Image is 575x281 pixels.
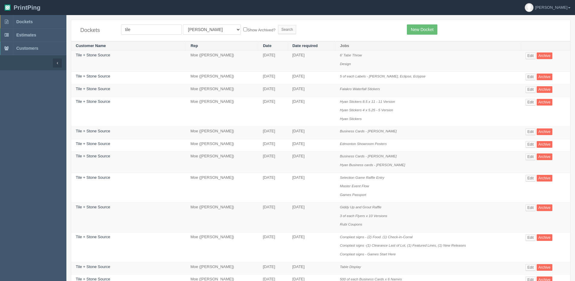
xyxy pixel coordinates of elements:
i: Hyan Stickers 4 x 5.25 - 5 Version [340,108,393,112]
a: Archive [537,175,552,182]
a: Edit [525,153,535,160]
a: Archive [537,141,552,148]
img: avatar_default-7531ab5dedf162e01f1e0bb0964e6a185e93c5c22dfe317fb01d7f8cd2b1632c.jpg [525,3,533,12]
a: Tile + Stone Source [76,175,110,180]
span: Customers [16,46,38,51]
a: Tile + Stone Source [76,74,110,78]
a: New Docket [407,24,437,35]
i: Design [340,62,351,66]
td: [DATE] [288,72,335,84]
a: Archive [537,74,552,80]
td: Moe ([PERSON_NAME]) [186,262,258,275]
i: Giddy Up and Grout Raffle [340,205,382,209]
td: [DATE] [258,72,288,84]
i: Table Display [340,265,361,269]
a: Date [263,43,271,48]
td: Moe ([PERSON_NAME]) [186,139,258,152]
td: Moe ([PERSON_NAME]) [186,72,258,84]
i: Hyan Stickers 8.5 x 11 - 11 Version [340,99,395,103]
span: Estimates [16,33,36,37]
a: Tile + Stone Source [76,87,110,91]
i: Rubi Coupons [340,222,362,226]
a: Date required [292,43,318,48]
td: [DATE] [258,51,288,72]
i: Falakro Waterfall Stickers [340,87,380,91]
td: [DATE] [288,51,335,72]
a: Tile + Stone Source [76,129,110,133]
td: Moe ([PERSON_NAME]) [186,51,258,72]
i: Coroplast signs - Games Start Here [340,252,396,256]
td: [DATE] [258,232,288,262]
i: Business Cards - [PERSON_NAME] [340,129,397,133]
td: [DATE] [258,97,288,127]
a: Edit [525,86,535,93]
i: 3 of each Flyers x 10 Versions [340,214,387,218]
td: Moe ([PERSON_NAME]) [186,173,258,203]
a: Archive [537,128,552,135]
a: Edit [525,99,535,106]
td: [DATE] [258,152,288,173]
input: Search [278,25,296,34]
td: Moe ([PERSON_NAME]) [186,84,258,97]
td: Moe ([PERSON_NAME]) [186,97,258,127]
a: Edit [525,234,535,241]
a: Archive [537,234,552,241]
a: Edit [525,128,535,135]
td: [DATE] [288,139,335,152]
td: [DATE] [288,127,335,139]
td: [DATE] [288,232,335,262]
i: 500 of each Business Cards x 6 Names [340,277,402,281]
a: Edit [525,52,535,59]
a: Edit [525,204,535,211]
input: Show Archived? [243,27,247,31]
td: [DATE] [258,84,288,97]
a: Archive [537,264,552,271]
i: Coroplast signs - (2) Food. (1) Check-in-Corral [340,235,413,239]
i: Master Event Flow [340,184,369,188]
a: Edit [525,141,535,148]
td: Moe ([PERSON_NAME]) [186,203,258,232]
i: Hyan Business cards - [PERSON_NAME] [340,163,405,167]
td: Moe ([PERSON_NAME]) [186,232,258,262]
a: Edit [525,264,535,271]
td: [DATE] [258,262,288,275]
a: Edit [525,175,535,182]
a: Rep [190,43,198,48]
a: Archive [537,52,552,59]
td: [DATE] [288,203,335,232]
i: Coroplast signs -(1) Clearance Last of Lot, (1) Featured Lines, (1) New Releases [340,243,466,247]
input: Customer Name [121,24,182,35]
td: [DATE] [258,127,288,139]
a: Tile + Stone Source [76,53,110,57]
i: Games Passport [340,193,366,197]
a: Tile + Stone Source [76,154,110,158]
img: logo-3e63b451c926e2ac314895c53de4908e5d424f24456219fb08d385ab2e579770.png [5,5,11,11]
th: Jobs [335,41,521,51]
td: Moe ([PERSON_NAME]) [186,152,258,173]
i: 5 of each Labels - [PERSON_NAME], Eclipse, Eclypse [340,74,426,78]
td: [DATE] [258,203,288,232]
a: Edit [525,74,535,80]
a: Archive [537,204,552,211]
i: Selection Game Raffle Entry [340,175,384,179]
a: Tile + Stone Source [76,99,110,104]
span: Dockets [16,19,33,24]
h4: Dockets [80,27,112,33]
td: [DATE] [288,152,335,173]
a: Tile + Stone Source [76,141,110,146]
i: Business Cards - [PERSON_NAME] [340,154,397,158]
a: Tile + Stone Source [76,235,110,239]
label: Show Archived? [243,26,275,33]
a: Tile + Stone Source [76,264,110,269]
a: Customer Name [76,43,106,48]
td: [DATE] [258,139,288,152]
td: [DATE] [288,173,335,203]
a: Archive [537,99,552,106]
a: Archive [537,153,552,160]
td: [DATE] [258,173,288,203]
td: Moe ([PERSON_NAME]) [186,127,258,139]
td: [DATE] [288,84,335,97]
a: Tile + Stone Source [76,205,110,209]
td: [DATE] [288,97,335,127]
a: Archive [537,86,552,93]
